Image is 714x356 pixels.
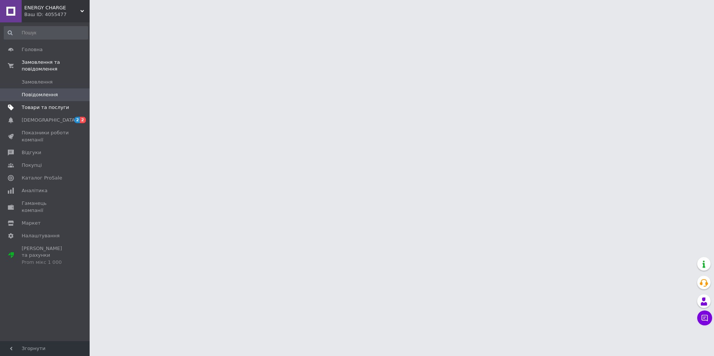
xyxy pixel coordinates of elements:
[22,162,42,169] span: Покупці
[22,104,69,111] span: Товари та послуги
[22,187,47,194] span: Аналітика
[22,175,62,181] span: Каталог ProSale
[22,232,60,239] span: Налаштування
[4,26,88,40] input: Пошук
[22,129,69,143] span: Показники роботи компанії
[74,117,80,123] span: 2
[22,220,41,227] span: Маркет
[80,117,86,123] span: 2
[22,245,69,266] span: [PERSON_NAME] та рахунки
[22,259,69,266] div: Prom мікс 1 000
[24,4,80,11] span: ENERGY CHARGE
[22,59,90,72] span: Замовлення та повідомлення
[22,79,53,85] span: Замовлення
[22,200,69,213] span: Гаманець компанії
[22,117,77,124] span: [DEMOGRAPHIC_DATA]
[22,149,41,156] span: Відгуки
[22,91,58,98] span: Повідомлення
[24,11,90,18] div: Ваш ID: 4055477
[22,46,43,53] span: Головна
[697,310,712,325] button: Чат з покупцем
